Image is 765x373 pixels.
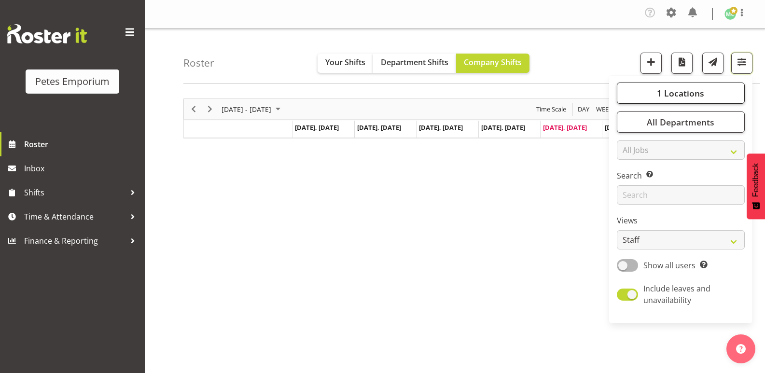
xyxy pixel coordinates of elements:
span: Shifts [24,185,125,200]
span: Finance & Reporting [24,234,125,248]
span: All Departments [647,116,714,128]
button: Feedback - Show survey [747,153,765,219]
button: Send a list of all shifts for the selected filtered period to all rostered employees. [702,53,723,74]
span: Feedback [751,163,760,197]
span: Time & Attendance [24,209,125,224]
span: 1 Locations [657,87,704,99]
button: Previous [187,103,200,115]
span: Inbox [24,161,140,176]
span: Time Scale [535,103,567,115]
img: melissa-cowen2635.jpg [724,8,736,20]
button: Department Shifts [373,54,456,73]
img: help-xxl-2.png [736,344,746,354]
button: Timeline Day [576,103,591,115]
button: All Departments [617,111,745,133]
span: Department Shifts [381,57,448,68]
button: Add a new shift [640,53,662,74]
span: [DATE], [DATE] [481,123,525,132]
span: Week [595,103,613,115]
label: Search [617,170,745,181]
span: [DATE], [DATE] [295,123,339,132]
img: Rosterit website logo [7,24,87,43]
span: Day [577,103,590,115]
input: Search [617,185,745,205]
span: Company Shifts [464,57,522,68]
div: Next [202,99,218,119]
button: Filter Shifts [731,53,752,74]
span: [DATE] - [DATE] [221,103,272,115]
div: Petes Emporium [35,74,110,89]
span: [DATE], [DATE] [357,123,401,132]
span: Include leaves and unavailability [643,283,710,305]
button: August 25 - 31, 2025 [220,103,285,115]
span: [DATE], [DATE] [419,123,463,132]
button: Timeline Week [595,103,614,115]
button: Time Scale [535,103,568,115]
span: Roster [24,137,140,152]
button: 1 Locations [617,83,745,104]
div: Timeline Week of August 29, 2025 [183,98,726,138]
span: Show all users [643,260,695,271]
button: Company Shifts [456,54,529,73]
button: Your Shifts [318,54,373,73]
button: Download a PDF of the roster according to the set date range. [671,53,693,74]
span: [DATE], [DATE] [605,123,649,132]
label: Views [617,215,745,226]
button: Next [204,103,217,115]
span: [DATE], [DATE] [543,123,587,132]
div: Previous [185,99,202,119]
span: Your Shifts [325,57,365,68]
h4: Roster [183,57,214,69]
